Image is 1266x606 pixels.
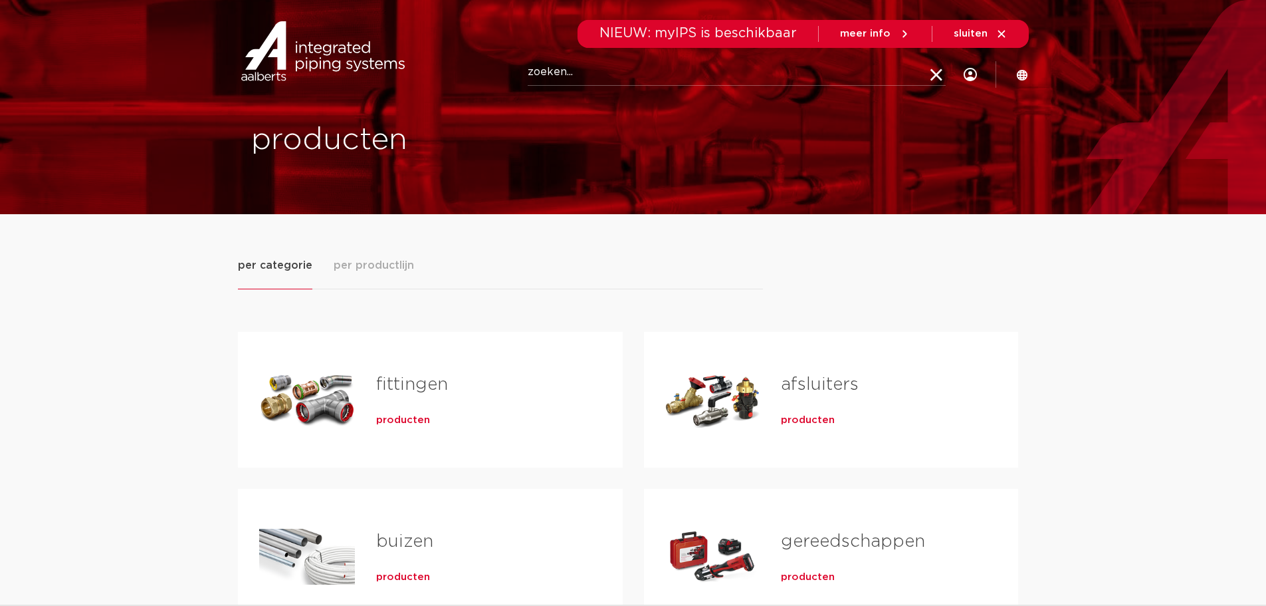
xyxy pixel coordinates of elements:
span: meer info [840,29,891,39]
a: sluiten [954,28,1007,40]
a: fittingen [376,376,448,393]
span: per categorie [238,257,312,273]
span: NIEUW: myIPS is beschikbaar [599,27,797,40]
a: afsluiters [781,376,859,393]
a: gereedschappen [781,533,925,550]
a: buizen [376,533,433,550]
span: per productlijn [334,257,414,273]
a: producten [781,414,835,427]
span: sluiten [954,29,988,39]
a: meer info [840,28,910,40]
a: producten [781,571,835,584]
h1: producten [251,119,627,162]
a: producten [376,414,430,427]
a: producten [376,571,430,584]
input: zoeken... [528,59,946,86]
